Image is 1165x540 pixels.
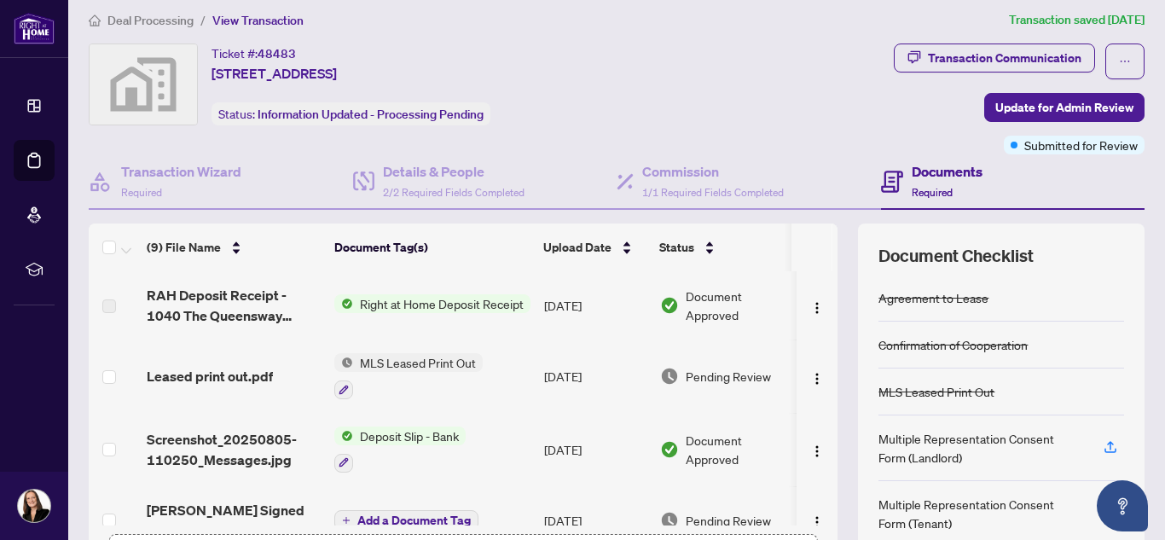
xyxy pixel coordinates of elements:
[642,161,784,182] h4: Commission
[1009,10,1145,30] article: Transaction saved [DATE]
[327,224,536,271] th: Document Tag(s)
[660,511,679,530] img: Document Status
[357,514,471,526] span: Add a Document Tag
[212,44,296,63] div: Ticket #:
[686,287,791,324] span: Document Approved
[878,495,1083,532] div: Multiple Representation Consent Form (Tenant)
[200,10,206,30] li: /
[878,335,1028,354] div: Confirmation of Cooperation
[1097,480,1148,531] button: Open asap
[642,186,784,199] span: 1/1 Required Fields Completed
[659,238,694,257] span: Status
[147,366,273,386] span: Leased print out.pdf
[686,511,771,530] span: Pending Review
[334,294,353,313] img: Status Icon
[334,294,530,313] button: Status IconRight at Home Deposit Receipt
[810,372,824,386] img: Logo
[212,102,490,125] div: Status:
[107,13,194,28] span: Deal Processing
[334,427,466,473] button: Status IconDeposit Slip - Bank
[334,427,353,445] img: Status Icon
[537,271,653,340] td: [DATE]
[543,238,611,257] span: Upload Date
[353,427,466,445] span: Deposit Slip - Bank
[334,509,478,531] button: Add a Document Tag
[878,244,1034,268] span: Document Checklist
[258,107,484,122] span: Information Updated - Processing Pending
[894,44,1095,73] button: Transaction Communication
[140,224,327,271] th: (9) File Name
[537,413,653,486] td: [DATE]
[810,515,824,529] img: Logo
[147,429,321,470] span: Screenshot_20250805-110250_Messages.jpg
[383,161,525,182] h4: Details & People
[18,490,50,522] img: Profile Icon
[121,161,241,182] h4: Transaction Wizard
[342,516,351,525] span: plus
[334,353,353,372] img: Status Icon
[212,63,337,84] span: [STREET_ADDRESS]
[334,510,478,531] button: Add a Document Tag
[878,429,1083,467] div: Multiple Representation Consent Form (Landlord)
[1119,55,1131,67] span: ellipsis
[660,296,679,315] img: Document Status
[878,288,988,307] div: Agreement to Lease
[803,363,831,390] button: Logo
[803,292,831,319] button: Logo
[686,431,791,468] span: Document Approved
[652,224,797,271] th: Status
[995,94,1133,121] span: Update for Admin Review
[14,13,55,44] img: logo
[878,382,994,401] div: MLS Leased Print Out
[912,186,953,199] span: Required
[1024,136,1138,154] span: Submitted for Review
[147,238,221,257] span: (9) File Name
[90,44,197,125] img: svg%3e
[537,340,653,413] td: [DATE]
[803,436,831,463] button: Logo
[353,294,530,313] span: Right at Home Deposit Receipt
[810,444,824,458] img: Logo
[984,93,1145,122] button: Update for Admin Review
[660,440,679,459] img: Document Status
[536,224,652,271] th: Upload Date
[121,186,162,199] span: Required
[258,46,296,61] span: 48483
[660,367,679,386] img: Document Status
[89,15,101,26] span: home
[334,353,483,399] button: Status IconMLS Leased Print Out
[912,161,982,182] h4: Documents
[803,507,831,534] button: Logo
[810,301,824,315] img: Logo
[686,367,771,386] span: Pending Review
[212,13,304,28] span: View Transaction
[928,44,1081,72] div: Transaction Communication
[147,285,321,326] span: RAH Deposit Receipt - 1040 The Queensway 205.pdf
[383,186,525,199] span: 2/2 Required Fields Completed
[353,353,483,372] span: MLS Leased Print Out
